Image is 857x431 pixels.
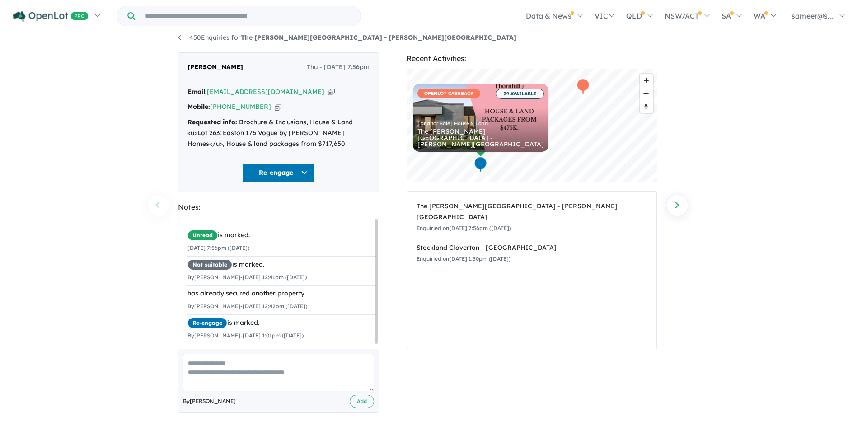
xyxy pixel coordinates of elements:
strong: Mobile: [187,103,210,111]
strong: Requested info: [187,118,237,126]
div: is marked. [187,259,376,270]
span: Unread [187,230,218,241]
div: is marked. [187,318,376,328]
a: The [PERSON_NAME][GEOGRAPHIC_DATA] - [PERSON_NAME][GEOGRAPHIC_DATA]Enquiried on[DATE] 7:56pm ([DA... [417,197,647,238]
div: Notes: [178,201,379,213]
strong: Email: [187,88,207,96]
div: is marked. [187,230,376,241]
div: The [PERSON_NAME][GEOGRAPHIC_DATA] - [PERSON_NAME][GEOGRAPHIC_DATA] [417,201,647,223]
a: [EMAIL_ADDRESS][DOMAIN_NAME] [207,88,324,96]
div: The [PERSON_NAME][GEOGRAPHIC_DATA] - [PERSON_NAME][GEOGRAPHIC_DATA] [417,128,544,147]
a: [PHONE_NUMBER] [210,103,271,111]
input: Try estate name, suburb, builder or developer [137,6,359,26]
div: Brochure & Inclusions, House & Land <u>Lot 263: Easton 176 Vogue by [PERSON_NAME] Homes</u>, Hous... [187,117,370,149]
span: OPENLOT CASHBACK [417,89,480,98]
button: Zoom in [640,74,653,87]
span: By [PERSON_NAME] [183,397,236,406]
span: sameer@s... [791,11,833,20]
div: Map marker [473,156,487,173]
canvas: Map [407,69,657,182]
span: Thu - [DATE] 7:56pm [307,62,370,73]
span: Re-engage [187,318,227,328]
button: Zoom out [640,87,653,100]
div: Stockland Cloverton - [GEOGRAPHIC_DATA] [417,243,647,253]
span: 39 AVAILABLE [496,89,544,99]
small: By [PERSON_NAME] - [DATE] 12:42pm ([DATE]) [187,303,307,309]
strong: The [PERSON_NAME][GEOGRAPHIC_DATA] - [PERSON_NAME][GEOGRAPHIC_DATA] [241,33,516,42]
div: has already secured another property [187,288,376,299]
a: 450Enquiries forThe [PERSON_NAME][GEOGRAPHIC_DATA] - [PERSON_NAME][GEOGRAPHIC_DATA] [178,33,516,42]
small: By [PERSON_NAME] - [DATE] 12:41pm ([DATE]) [187,274,307,281]
span: [PERSON_NAME] [187,62,243,73]
nav: breadcrumb [178,33,679,43]
a: OPENLOT CASHBACK 39 AVAILABLE Land for Sale | House & Land The [PERSON_NAME][GEOGRAPHIC_DATA] - [... [413,84,548,152]
span: Not suitable [187,259,232,270]
button: Reset bearing to north [640,100,653,113]
div: Map marker [576,78,590,95]
button: Add [350,395,374,408]
small: [DATE] 7:56pm ([DATE]) [187,244,249,251]
div: Recent Activities: [407,52,657,65]
small: Enquiried on [DATE] 1:50pm ([DATE]) [417,255,510,262]
small: Enquiried on [DATE] 7:56pm ([DATE]) [417,225,511,231]
button: Copy [328,87,335,97]
button: Copy [275,102,281,112]
img: Openlot PRO Logo White [13,11,89,22]
small: By [PERSON_NAME] - [DATE] 1:01pm ([DATE]) [187,332,304,339]
button: Re-engage [242,163,314,183]
div: Land for Sale | House & Land [417,121,544,126]
a: Stockland Cloverton - [GEOGRAPHIC_DATA]Enquiried on[DATE] 1:50pm ([DATE]) [417,238,647,269]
